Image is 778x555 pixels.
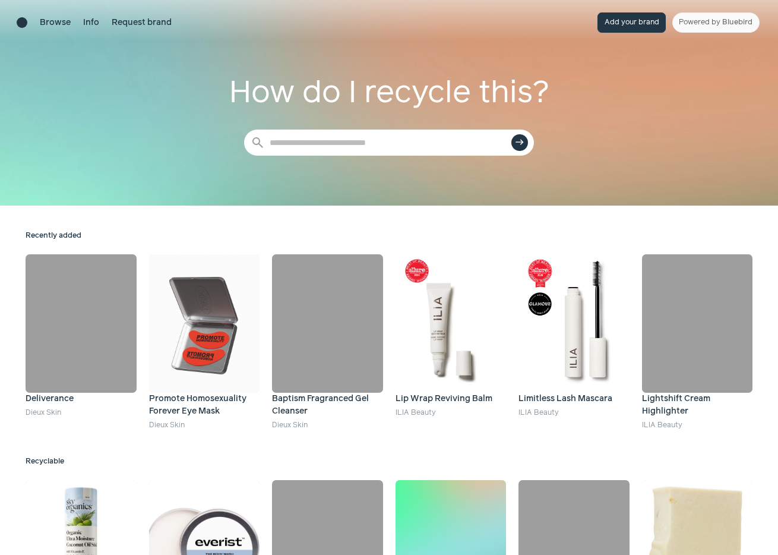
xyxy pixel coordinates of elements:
a: Browse [40,17,71,29]
a: Baptism Fragranced Gel Cleanser Baptism Fragranced Gel Cleanser [272,254,383,418]
a: Info [83,17,99,29]
a: Lightshift Cream Highlighter Lightshift Cream Highlighter [642,254,753,418]
a: Request brand [112,17,172,29]
h2: Recyclable [26,456,752,467]
a: Dieux Skin [26,409,61,417]
h4: Limitless Lash Mascara [518,393,630,405]
a: ILIA Beauty [396,409,436,417]
h4: Promote Homosexuality Forever Eye Mask [149,393,260,418]
span: Bluebird [722,18,752,26]
h1: How do I recycle this? [227,70,551,117]
h4: Baptism Fragranced Gel Cleanser [272,393,383,418]
a: Deliverance Deliverance [26,254,137,405]
span: east [515,138,524,147]
img: Promote Homosexuality Forever Eye Mask [149,254,260,393]
img: Lip Wrap Reviving Balm [396,254,507,393]
a: Brand directory home [17,17,27,28]
h4: Lightshift Cream Highlighter [642,393,753,418]
h4: Deliverance [26,393,137,405]
a: ILIA Beauty [642,421,682,429]
a: Dieux Skin [272,421,308,429]
button: east [511,134,528,151]
img: Limitless Lash Mascara [518,254,630,393]
a: Limitless Lash Mascara Limitless Lash Mascara [518,254,630,405]
span: search [251,135,265,150]
a: Dieux Skin [149,421,185,429]
a: Lip Wrap Reviving Balm Lip Wrap Reviving Balm [396,254,507,405]
button: Add your brand [597,12,666,33]
h4: Lip Wrap Reviving Balm [396,393,507,405]
h2: Recently added [26,231,752,241]
a: ILIA Beauty [518,409,559,417]
a: Promote Homosexuality Forever Eye Mask Promote Homosexuality Forever Eye Mask [149,254,260,418]
a: Powered by Bluebird [672,12,760,33]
